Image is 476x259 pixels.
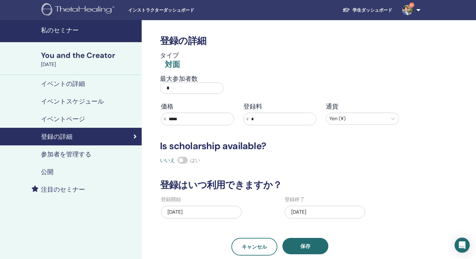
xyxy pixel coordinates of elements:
span: ¥ [164,116,166,122]
span: キャンセル [242,244,267,250]
div: Open Intercom Messenger [455,238,470,253]
h3: Is scholarship available? [156,140,404,152]
div: [DATE] [41,61,138,68]
h4: 価格 [161,103,234,110]
a: 学生ダッシュボード [337,4,397,16]
span: いいえ [160,157,175,164]
label: 登録終了 [285,196,305,203]
a: キャンセル [231,238,277,256]
h4: 参加者を管理する [41,150,91,158]
span: ¥ [246,116,249,122]
div: [DATE] [161,206,241,218]
div: You and the Creator [41,50,138,61]
h4: イベントページ [41,115,85,123]
span: はい [190,157,200,164]
h4: 登録料 [243,103,316,110]
div: 対面 [165,59,180,70]
a: You and the Creator[DATE] [37,50,142,68]
h3: 登録の詳細 [156,35,404,47]
h4: 通貨 [326,103,399,110]
h4: イベントの詳細 [41,80,85,87]
h4: 最大参加者数 [160,75,224,82]
button: 保存 [282,238,328,254]
img: logo.png [42,3,117,17]
span: 保存 [300,243,310,250]
img: graduation-cap-white.svg [343,7,350,13]
span: インストラクターダッシュボード [128,7,223,14]
h4: 公開 [41,168,54,176]
h4: 登録の詳細 [41,133,72,140]
div: [DATE] [285,206,365,218]
img: default.jpg [402,5,412,15]
input: 最大参加者数 [160,82,224,94]
h4: 注目のセミナー [41,186,85,193]
h4: 私のセミナー [41,26,138,34]
h4: タイプ [160,52,180,59]
label: 登録開始 [161,196,181,203]
h3: 登録はいつ利用できますか？ [156,179,404,191]
span: 9+ [409,3,414,8]
h4: イベントスケジュール [41,98,104,105]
